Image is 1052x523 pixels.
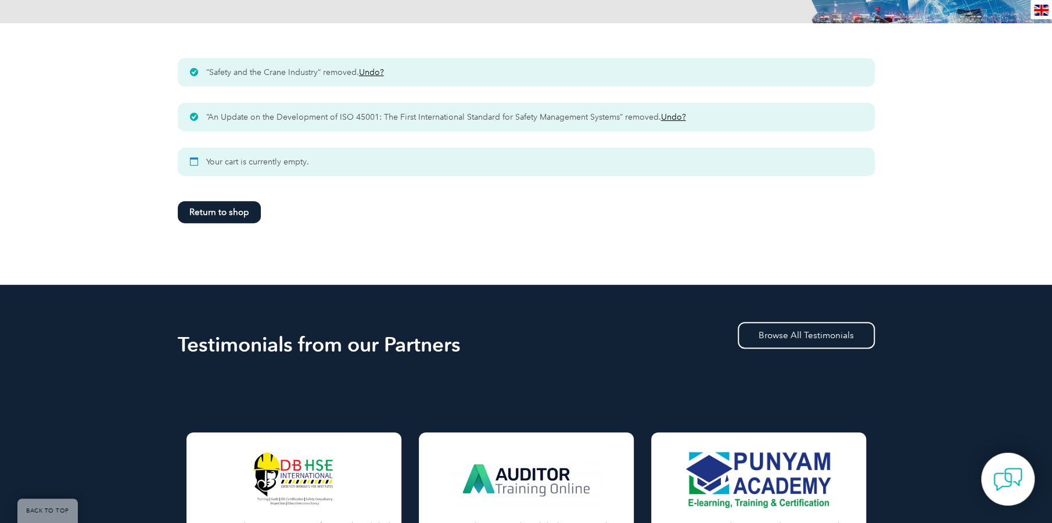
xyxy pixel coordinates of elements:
[178,103,875,131] div: “An Update on the Development of ISO 45001: The First International Standard for Safety Managemen...
[1034,5,1049,16] img: en
[178,335,875,354] h2: Testimonials from our Partners
[661,112,686,122] a: Undo?
[993,465,1022,494] img: contact-chat.png
[359,67,384,77] a: Undo?
[178,58,875,87] div: “Safety and the Crane Industry” removed.
[178,148,875,176] div: Your cart is currently empty.
[178,201,261,223] a: Return to shop
[17,499,78,523] a: BACK TO TOP
[738,322,875,349] a: Browse All Testimonials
